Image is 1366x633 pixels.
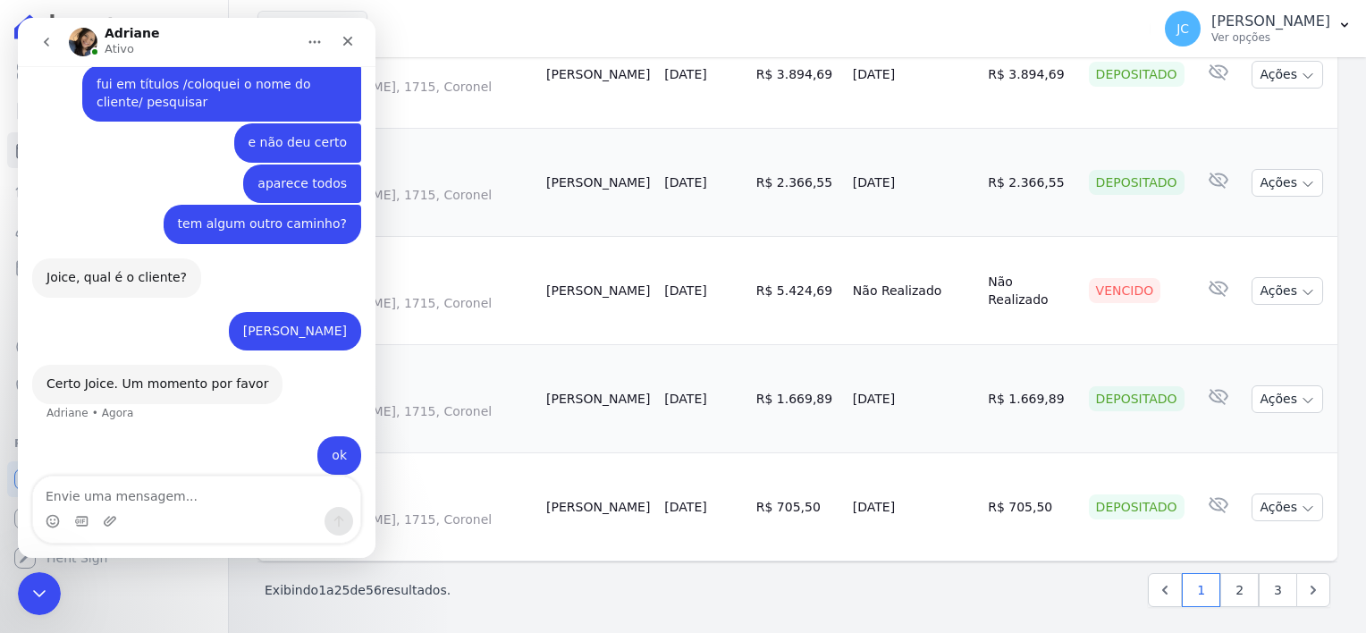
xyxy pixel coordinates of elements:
[7,211,221,247] a: Clientes
[846,345,981,453] td: [DATE]
[1220,573,1259,607] a: 2
[749,129,846,237] td: R$ 2.366,55
[314,7,346,39] div: Fechar
[1211,13,1330,30] p: [PERSON_NAME]
[14,418,343,479] div: Joice diz…
[18,18,375,558] iframe: Intercom live chat
[314,429,329,447] div: ok
[14,47,343,105] div: Joice diz…
[14,105,343,147] div: Joice diz…
[15,459,342,489] textarea: Envie uma mensagem...
[7,368,221,404] a: Negativação
[56,496,71,511] button: Selecionador de GIF
[664,175,706,190] a: [DATE]
[1176,22,1189,35] span: JC
[1252,277,1323,305] button: Ações
[85,496,99,511] button: Upload do anexo
[79,58,329,93] div: fui em títulos /coloquei o nome do cliente/ pesquisar
[272,60,532,114] a: 202 AAV [PERSON_NAME], 1715, Coronel Nassuca
[160,198,329,215] div: tem algum outro caminho?
[14,347,343,418] div: Adriane diz…
[272,186,532,222] span: AV [PERSON_NAME], 1715, Coronel Nassuca
[1252,169,1323,197] button: Ações
[257,11,367,45] button: Flex Inc
[7,132,221,168] a: Parcelas
[14,187,343,241] div: Joice diz…
[14,241,343,294] div: Adriane diz…
[664,283,706,298] a: [DATE]
[7,461,221,497] a: Recebíveis
[1252,61,1323,89] button: Ações
[1182,573,1220,607] a: 1
[28,496,42,511] button: Selecionador de Emoji
[87,22,116,40] p: Ativo
[539,129,657,237] td: [PERSON_NAME]
[749,237,846,345] td: R$ 5.424,69
[29,358,250,376] div: Certo Joice. Um momento por favor
[846,453,981,561] td: [DATE]
[539,345,657,453] td: [PERSON_NAME]
[272,511,532,546] span: AV [PERSON_NAME], 1715, Coronel Nassuca
[307,489,335,518] button: Enviar uma mensagem
[280,7,314,41] button: Início
[664,67,706,81] a: [DATE]
[225,305,329,323] div: [PERSON_NAME]
[240,157,329,175] div: aparece todos
[981,345,1081,453] td: R$ 1.669,89
[272,384,532,438] a: 302AAV [PERSON_NAME], 1715, Coronel Nassuca
[1296,573,1330,607] a: Next
[272,168,532,222] a: 308 TAAV [PERSON_NAME], 1715, Coronel Nassuca
[7,172,221,207] a: Lotes
[749,21,846,129] td: R$ 3.894,69
[1148,573,1182,607] a: Previous
[846,237,981,345] td: Não Realizado
[318,583,326,597] span: 1
[14,347,265,386] div: Certo Joice. Um momento por favorAdriane • Agora
[64,47,343,104] div: fui em títulos /coloquei o nome do cliente/ pesquisar
[299,418,343,458] div: ok
[7,54,221,89] a: Visão Geral
[7,93,221,129] a: Contratos
[366,583,382,597] span: 56
[18,572,61,615] iframe: Intercom live chat
[7,329,221,365] a: Crédito
[14,294,343,348] div: Joice diz…
[272,276,532,330] a: 403AAV [PERSON_NAME], 1715, Coronel Nassuca
[1089,278,1161,303] div: Vencido
[14,433,214,454] div: Plataformas
[272,294,532,330] span: AV [PERSON_NAME], 1715, Coronel Nassuca
[539,453,657,561] td: [PERSON_NAME]
[225,147,343,186] div: aparece todos
[539,21,657,129] td: [PERSON_NAME]
[272,78,532,114] span: AV [PERSON_NAME], 1715, Coronel Nassuca
[231,116,329,134] div: e não deu certo
[1089,494,1185,519] div: Depositado
[272,402,532,438] span: AV [PERSON_NAME], 1715, Coronel Nassuca
[664,392,706,406] a: [DATE]
[334,583,350,597] span: 25
[1211,30,1330,45] p: Ver opções
[265,581,451,599] p: Exibindo a de resultados.
[272,493,532,546] a: 405BAV [PERSON_NAME], 1715, Coronel Nassuca
[749,345,846,453] td: R$ 1.669,89
[14,147,343,188] div: Joice diz…
[981,21,1081,129] td: R$ 3.894,69
[216,105,343,145] div: e não deu certo
[7,501,221,536] a: Conta Hent
[211,294,343,333] div: [PERSON_NAME]
[1151,4,1366,54] button: JC [PERSON_NAME] Ver opções
[146,187,343,226] div: tem algum outro caminho?
[14,241,183,280] div: Joice, qual é o cliente?
[1089,170,1185,195] div: Depositado
[29,390,116,401] div: Adriane • Agora
[1089,62,1185,87] div: Depositado
[7,290,221,325] a: Transferências
[981,237,1081,345] td: Não Realizado
[981,453,1081,561] td: R$ 705,50
[1259,573,1297,607] a: 3
[29,251,169,269] div: Joice, qual é o cliente?
[846,129,981,237] td: [DATE]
